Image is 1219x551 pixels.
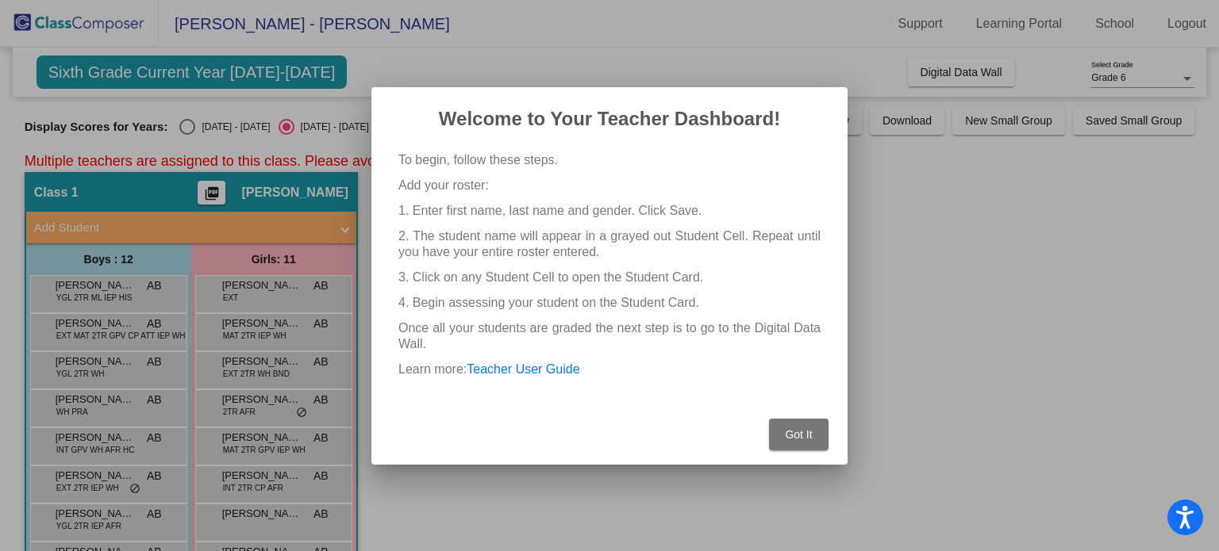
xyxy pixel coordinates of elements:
[398,270,821,285] p: 3. Click on any Student Cell to open the Student Card.
[398,203,821,219] p: 1. Enter first name, last name and gender. Click Save.
[467,362,579,376] a: Teacher User Guide
[785,428,812,441] span: Got It
[398,178,821,193] p: Add your roster:
[769,419,829,450] button: Got It
[398,295,821,311] p: 4. Begin assessing your student on the Student Card.
[398,228,821,260] p: 2. The student name will appear in a grayed out Student Cell. Repeat until you have your entire r...
[390,106,829,132] h2: Welcome to Your Teacher Dashboard!
[398,152,821,168] p: To begin, follow these steps.
[398,362,821,377] p: Learn more:
[398,320,821,352] p: Once all your students are graded the next step is to go to the Digital Data Wall.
